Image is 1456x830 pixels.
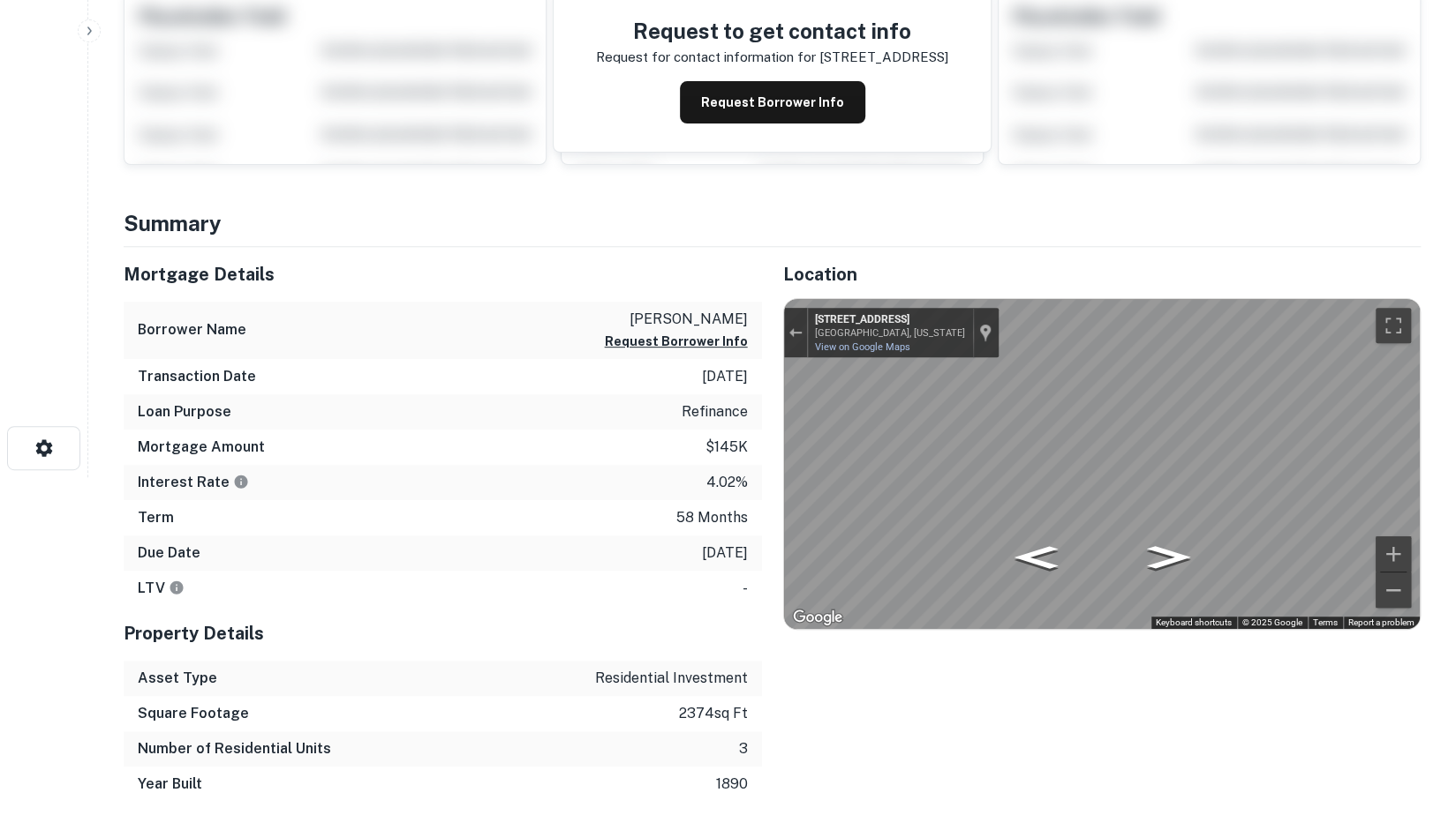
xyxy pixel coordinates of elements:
[124,261,762,288] h5: Mortgage Details
[138,319,246,340] h6: Borrower Name
[1348,617,1415,627] a: Report a problem
[815,327,965,339] div: [GEOGRAPHIC_DATA], [US_STATE]
[705,437,748,458] p: $145k
[138,366,256,387] h6: Transaction Date
[138,578,185,599] h6: LTV
[716,774,748,795] p: 1890
[138,542,200,564] h6: Due Date
[233,474,249,490] svg: The interest rates displayed on the website are for informational purposes only and may be report...
[1376,536,1411,572] button: Zoom in
[1128,540,1209,573] path: Go East, E Maple St
[1242,617,1302,627] span: © 2025 Google
[1376,572,1411,608] button: Zoom out
[138,472,249,493] h6: Interest Rate
[169,580,185,595] svg: LTVs displayed on the website are for informational purposes only and may be reported incorrectly...
[680,81,865,123] button: Request Borrower Info
[605,309,748,330] p: [PERSON_NAME]
[979,323,992,342] a: Show location on map
[996,540,1076,573] path: Go West, E Maple St
[138,703,249,724] h6: Square Footage
[138,507,174,528] h6: Term
[1376,308,1411,343] button: Toggle fullscreen view
[1313,617,1338,627] a: Terms (opens in new tab)
[596,47,816,68] p: Request for contact information for
[784,299,1421,629] div: Map
[788,606,847,629] a: Open this area in Google Maps (opens a new window)
[138,774,202,795] h6: Year Built
[788,606,847,629] img: Google
[138,668,217,689] h6: Asset Type
[784,320,807,344] button: Exit the Street View
[124,207,1421,239] h4: Summary
[815,313,965,327] div: [STREET_ADDRESS]
[138,401,231,422] h6: Loan Purpose
[739,738,748,759] p: 3
[1156,617,1232,629] button: Keyboard shortcuts
[783,261,1422,288] h5: Location
[702,542,748,564] p: [DATE]
[702,366,748,387] p: [DATE]
[138,738,331,759] h6: Number of Residential Units
[815,341,910,353] a: View on Google Maps
[706,472,748,493] p: 4.02%
[676,507,748,528] p: 58 months
[596,15,948,47] h4: Request to get contact info
[743,578,748,599] p: -
[784,299,1421,629] div: Street View
[819,47,948,68] p: [STREET_ADDRESS]
[124,620,762,647] h5: Property Details
[682,401,748,422] p: refinance
[605,331,748,352] button: Request Borrower Info
[595,668,748,689] p: residential investment
[138,437,265,458] h6: Mortgage Amount
[679,703,748,724] p: 2374 sq ft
